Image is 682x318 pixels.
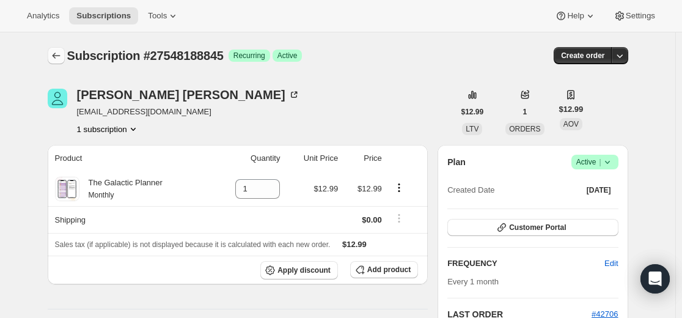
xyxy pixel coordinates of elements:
span: Tools [148,11,167,21]
span: $0.00 [362,215,382,224]
button: Subscriptions [48,47,65,64]
button: [DATE] [579,182,618,199]
span: [EMAIL_ADDRESS][DOMAIN_NAME] [77,106,300,118]
span: Subscriptions [76,11,131,21]
button: Subscriptions [69,7,138,24]
div: Open Intercom Messenger [640,264,670,294]
th: Price [342,145,386,172]
span: $12.99 [358,184,382,193]
small: Monthly [89,191,114,199]
button: Analytics [20,7,67,24]
span: Active [277,51,298,61]
span: ORDERS [509,125,540,133]
div: [PERSON_NAME] [PERSON_NAME] [77,89,300,101]
button: $12.99 [454,103,491,120]
span: $12.99 [313,184,338,193]
span: Add product [367,265,411,275]
button: Product actions [77,123,139,135]
th: Product [48,145,212,172]
span: AOV [563,120,579,128]
span: Active [576,156,614,168]
span: Every 1 month [447,277,499,286]
button: Apply discount [260,261,338,279]
button: Shipping actions [389,212,409,225]
h2: FREQUENCY [447,257,604,270]
span: | [599,157,601,167]
span: Create order [561,51,604,61]
span: Sales tax (if applicable) is not displayed because it is calculated with each new order. [55,240,331,249]
button: Settings [606,7,662,24]
span: [DATE] [587,185,611,195]
span: Analytics [27,11,59,21]
th: Unit Price [284,145,342,172]
span: Edit [604,257,618,270]
th: Quantity [212,145,284,172]
span: $12.99 [559,103,584,116]
span: Settings [626,11,655,21]
span: Recurring [233,51,265,61]
span: $12.99 [461,107,484,117]
span: 1 [523,107,527,117]
button: Product actions [389,181,409,194]
span: Customer Portal [509,223,566,232]
span: Help [567,11,584,21]
button: Customer Portal [447,219,618,236]
span: LTV [466,125,479,133]
th: Shipping [48,206,212,233]
button: Add product [350,261,418,278]
button: 1 [516,103,535,120]
span: Subscription #27548188845 [67,49,224,62]
h2: Plan [447,156,466,168]
button: Tools [141,7,186,24]
button: Create order [554,47,612,64]
div: The Galactic Planner [79,177,163,201]
span: $12.99 [342,240,367,249]
button: Edit [597,254,625,273]
img: product img [56,177,78,201]
button: Help [548,7,603,24]
span: Created Date [447,184,494,196]
span: Apply discount [277,265,331,275]
span: Rebecca Meldrum [48,89,67,108]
